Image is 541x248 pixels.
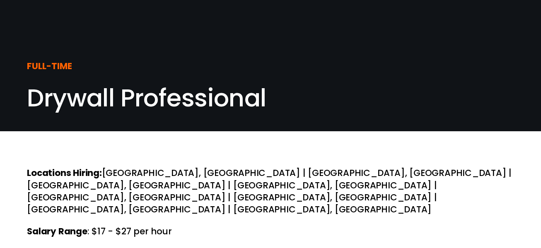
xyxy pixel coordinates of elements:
span: Drywall Professional [27,81,266,115]
h4: [GEOGRAPHIC_DATA], [GEOGRAPHIC_DATA] | [GEOGRAPHIC_DATA], [GEOGRAPHIC_DATA] | [GEOGRAPHIC_DATA], ... [27,167,514,215]
h4: : $17 - $27 per hour [27,225,514,237]
strong: FULL-TIME [27,60,72,72]
strong: Locations Hiring: [27,167,101,179]
strong: Salary Range [27,225,87,237]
